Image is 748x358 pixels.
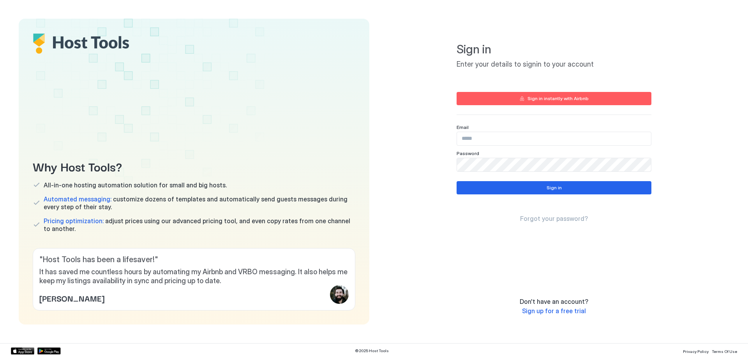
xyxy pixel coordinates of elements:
span: adjust prices using our advanced pricing tool, and even copy rates from one channel to another. [44,217,355,233]
input: Input Field [457,132,651,145]
a: Terms Of Use [712,347,737,355]
div: Sign in [547,184,562,191]
span: All-in-one hosting automation solution for small and big hosts. [44,181,227,189]
a: Privacy Policy [683,347,709,355]
a: Forgot your password? [520,215,588,223]
span: It has saved me countless hours by automating my Airbnb and VRBO messaging. It also helps me keep... [39,268,349,285]
span: Forgot your password? [520,215,588,222]
span: Enter your details to signin to your account [457,60,651,69]
span: Don't have an account? [520,298,588,305]
span: customize dozens of templates and automatically send guests messages during every step of their s... [44,195,355,211]
a: Sign up for a free trial [522,307,586,315]
span: " Host Tools has been a lifesaver! " [39,255,349,265]
a: App Store [11,347,34,354]
span: Sign in [457,42,651,57]
button: Sign in [457,181,651,194]
span: Automated messaging: [44,195,111,203]
span: © 2025 Host Tools [355,348,389,353]
span: Why Host Tools? [33,157,355,175]
span: Terms Of Use [712,349,737,354]
div: profile [330,285,349,304]
span: [PERSON_NAME] [39,292,104,304]
span: Pricing optimization: [44,217,104,225]
span: Password [457,150,479,156]
button: Sign in instantly with Airbnb [457,92,651,105]
div: Sign in instantly with Airbnb [527,95,589,102]
input: Input Field [457,158,651,171]
a: Google Play Store [37,347,61,354]
span: Privacy Policy [683,349,709,354]
span: Email [457,124,469,130]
